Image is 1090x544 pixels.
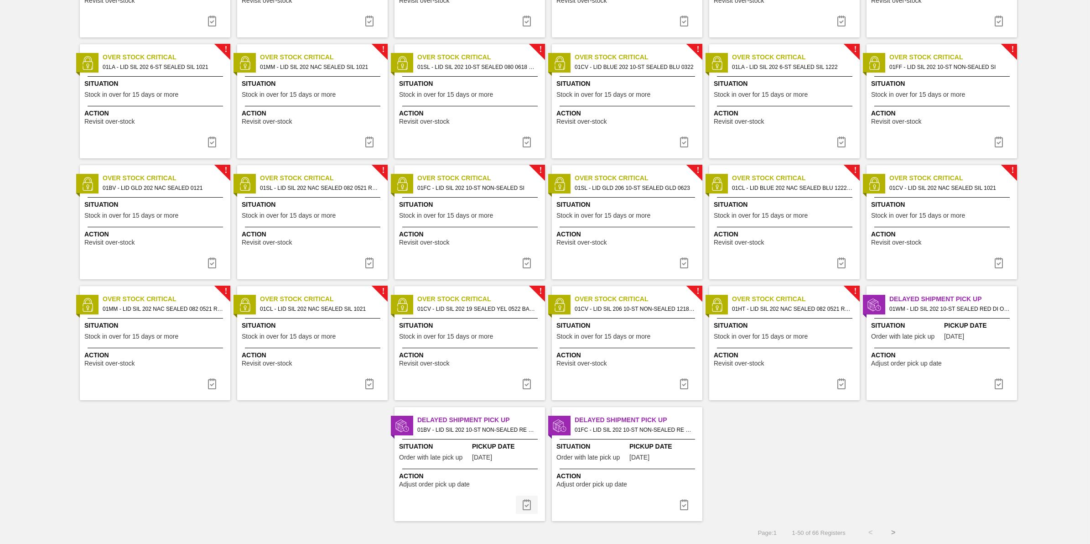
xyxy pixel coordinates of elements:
div: Complete task: 7027298 [673,12,695,30]
span: Revisit over-stock [556,118,607,125]
span: Stock in over for 15 days or more [242,91,336,98]
span: Over Stock Critical [260,294,388,304]
img: icon-task complete [521,136,532,147]
div: Complete task: 7027361 [201,133,223,151]
span: ! [224,167,227,174]
span: ! [539,167,542,174]
div: Complete task: 7023726 [673,496,695,514]
span: Action [399,109,543,118]
div: Complete task: 7027438 [673,133,695,151]
span: Action [556,230,700,239]
span: Stock in over for 15 days or more [242,212,336,219]
span: Situation [556,321,700,330]
div: Complete task: 7027687 [516,375,538,393]
button: icon-task complete [988,12,1010,30]
span: Order with late pick up [871,333,934,340]
span: 01CV - LID SIL 202 NAC SEALED SIL 1021 [889,183,1010,193]
span: 01MM - LID SIL 202 NAC SEALED 082 0521 RED DIE [103,304,223,314]
span: Over Stock Critical [575,173,702,183]
span: Over Stock Critical [417,52,545,62]
span: 1 - 50 of 66 Registers [790,529,846,536]
div: Complete task: 7027436 [516,133,538,151]
span: Over Stock Critical [732,52,860,62]
img: icon-task complete [836,136,847,147]
button: icon-task complete [201,254,223,272]
span: ! [539,288,542,295]
span: ! [382,46,384,53]
button: icon-task complete [673,254,695,272]
img: status [553,177,566,191]
span: 01CL - LID SIL 202 NAC SEALED SIL 1021 [260,304,380,314]
img: icon-task complete [679,378,690,389]
span: 01SL - LID SIL 202 NAC SEALED 082 0521 RED DIE [260,183,380,193]
span: Over Stock Critical [417,294,545,304]
span: Situation [399,79,543,89]
span: Order with late pick up [556,454,620,461]
span: ! [382,288,384,295]
span: 01WM - LID SIL 202 10-ST SEALED RED DI Order - 793493 [889,304,1010,314]
span: 01FC - LID SIL 202 10-ST NON-SEALED RE Order - 792296 [575,425,695,435]
span: Action [714,350,857,360]
img: icon-task complete [207,16,218,26]
span: Over Stock Critical [417,173,545,183]
span: ! [382,167,384,174]
div: Complete task: 7027700 [673,375,695,393]
span: Action [714,230,857,239]
span: Stock in over for 15 days or more [871,91,965,98]
span: Over Stock Critical [732,173,860,183]
button: icon-task complete [516,254,538,272]
span: Action [242,350,385,360]
span: Over Stock Critical [889,173,1017,183]
span: Stock in over for 15 days or more [556,91,650,98]
div: Complete task: 7027661 [988,254,1010,272]
button: icon-task complete [201,12,223,30]
span: 01SL - LID GLD 206 10-ST SEALED GLD 0623 [575,183,695,193]
span: 01SL - LID SIL 202 10-ST SEALED 080 0618 STB 06 [417,62,538,72]
div: Complete task: 7027502 [673,254,695,272]
img: icon-task complete [836,16,847,26]
span: Adjust order pick up date [399,481,470,488]
button: icon-task complete [830,133,852,151]
button: icon-task complete [673,12,695,30]
img: icon-task complete [993,378,1004,389]
span: Action [871,350,1015,360]
img: icon-task complete [993,16,1004,26]
span: 01HT - LID SIL 202 NAC SEALED 082 0521 RED DIE [732,304,852,314]
span: Adjust order pick up date [556,481,627,488]
span: Revisit over-stock [871,118,921,125]
button: < [859,521,882,544]
img: icon-task complete [364,136,375,147]
span: Situation [242,79,385,89]
div: Complete task: 7027388 [358,133,380,151]
span: Situation [84,200,228,209]
button: > [882,521,905,544]
span: ! [854,167,856,174]
span: Revisit over-stock [714,239,764,246]
span: Delayed Shipment Pick Up [889,294,1017,304]
span: Over Stock Critical [575,294,702,304]
span: Revisit over-stock [399,118,449,125]
span: Revisit over-stock [871,239,921,246]
img: icon-task complete [521,378,532,389]
span: Situation [84,79,228,89]
span: ! [854,288,856,295]
span: 10/08/2025 [944,333,964,340]
span: Stock in over for 15 days or more [871,212,965,219]
span: ! [696,167,699,174]
span: Action [242,109,385,118]
div: Complete task: 7027335 [988,12,1010,30]
span: Over Stock Critical [575,52,702,62]
span: Action [399,230,543,239]
img: icon-task complete [364,16,375,26]
img: status [81,56,94,70]
span: 01BV - LID SIL 202 10-ST NON-SEALED RE Order - 791792 [417,425,538,435]
span: Over Stock Critical [260,52,388,62]
span: Situation [556,79,700,89]
span: Situation [84,321,228,330]
button: icon-task complete [516,12,538,30]
span: Situation [399,442,470,451]
span: Stock in over for 15 days or more [399,333,493,340]
span: Situation [399,200,543,209]
button: icon-task complete [830,375,852,393]
img: status [710,177,724,191]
